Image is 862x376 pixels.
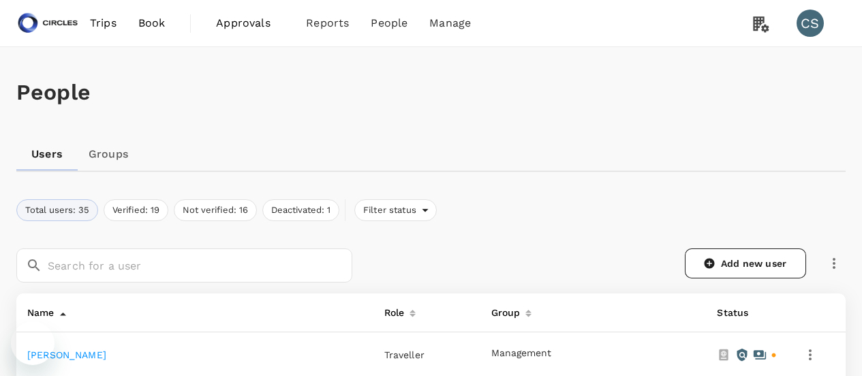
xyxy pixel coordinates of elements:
a: [PERSON_NAME] [27,349,106,360]
span: Trips [90,15,117,31]
span: Reports [306,15,349,31]
h1: People [16,80,846,105]
div: Name [22,299,55,321]
img: Circles [16,8,79,38]
span: Book [138,15,166,31]
button: Deactivated: 1 [262,199,339,221]
div: Role [379,299,405,321]
a: Groups [78,138,139,171]
input: Search for a user [48,248,352,283]
div: Group [486,299,521,321]
button: Management [491,348,551,359]
a: Users [16,138,78,171]
span: Approvals [216,15,284,31]
div: Filter status [354,199,437,221]
iframe: Button to launch messaging window [11,321,55,365]
button: Verified: 19 [104,199,168,221]
span: Filter status [355,204,422,217]
th: Status [706,293,788,332]
span: People [371,15,407,31]
div: CS [797,10,824,37]
button: Total users: 35 [16,199,98,221]
button: Not verified: 16 [174,199,257,221]
a: Add new user [685,248,806,278]
span: Traveller [384,349,425,360]
span: Manage [429,15,471,31]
